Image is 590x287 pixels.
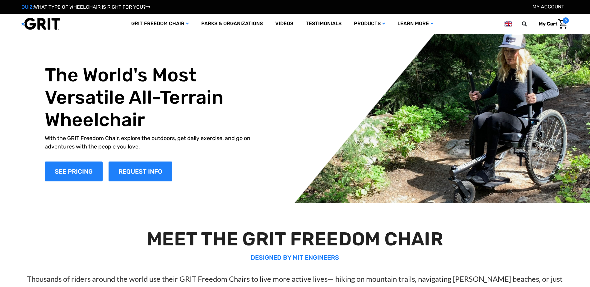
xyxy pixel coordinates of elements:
a: Parks & Organizations [195,14,269,34]
a: Testimonials [300,14,348,34]
a: Account [532,4,564,10]
a: Products [348,14,391,34]
a: QUIZ:WHAT TYPE OF WHEELCHAIR IS RIGHT FOR YOU? [21,4,150,10]
span: 0 [563,17,569,24]
img: gb.png [504,20,512,28]
p: With the GRIT Freedom Chair, explore the outdoors, get daily exercise, and go on adventures with ... [45,134,264,151]
span: My Cart [539,21,557,27]
span: QUIZ: [21,4,34,10]
a: Shop Now [45,162,103,181]
img: Cart [558,19,567,29]
a: Slide number 1, Request Information [109,162,172,181]
input: Search [525,17,534,30]
a: Learn More [391,14,439,34]
h1: The World's Most Versatile All-Terrain Wheelchair [45,64,264,131]
a: Videos [269,14,300,34]
h2: MEET THE GRIT FREEDOM CHAIR [15,228,575,250]
a: GRIT Freedom Chair [125,14,195,34]
p: DESIGNED BY MIT ENGINEERS [15,253,575,262]
img: GRIT All-Terrain Wheelchair and Mobility Equipment [21,17,60,30]
a: Cart with 0 items [534,17,569,30]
